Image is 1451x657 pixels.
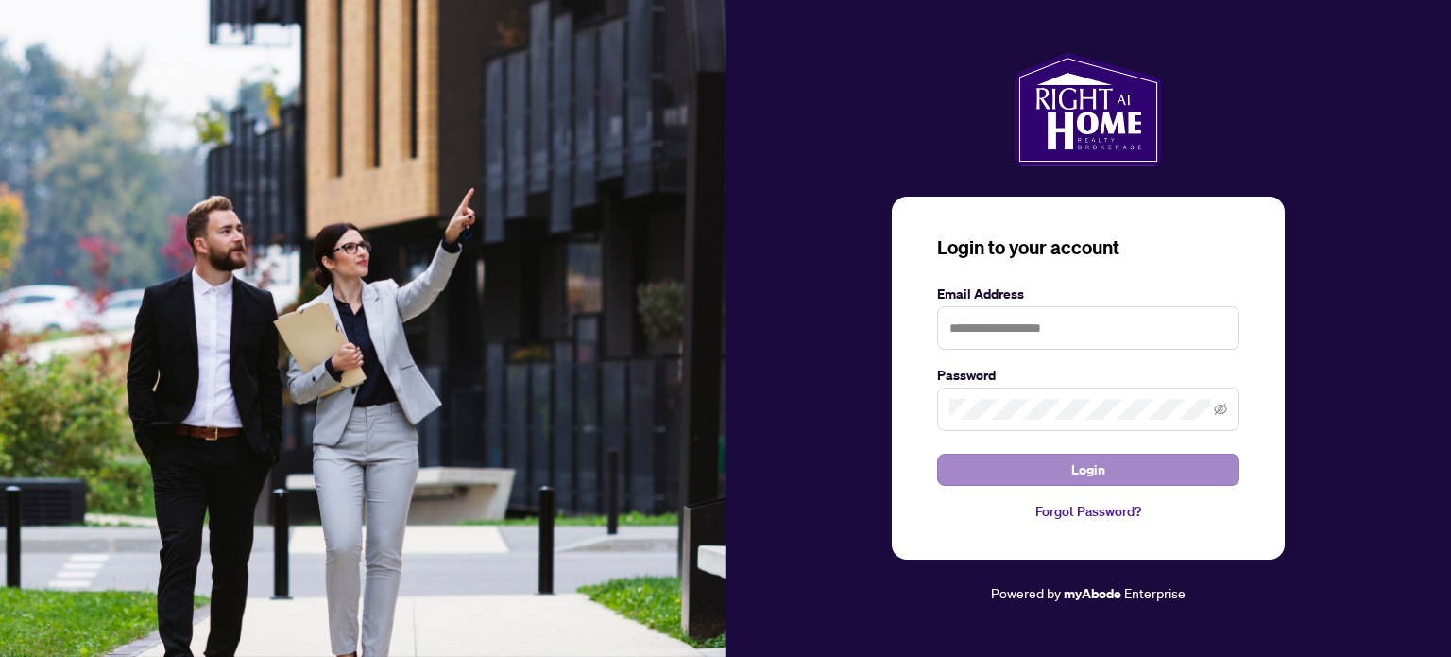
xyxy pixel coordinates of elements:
a: Forgot Password? [937,501,1239,522]
label: Email Address [937,284,1239,304]
span: Enterprise [1124,584,1186,601]
label: Password [937,365,1239,386]
span: Login [1071,455,1105,485]
img: ma-logo [1015,53,1161,166]
h3: Login to your account [937,234,1239,261]
span: Powered by [991,584,1061,601]
span: eye-invisible [1214,403,1227,416]
a: myAbode [1064,583,1121,604]
button: Login [937,454,1239,486]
